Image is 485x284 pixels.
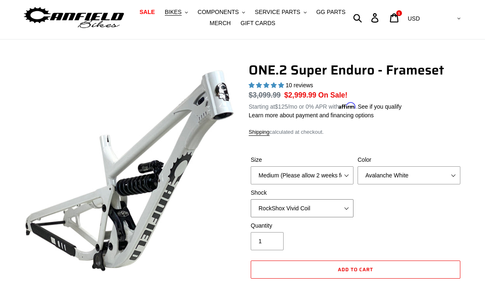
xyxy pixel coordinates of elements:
[251,261,460,279] button: Add to cart
[135,7,159,18] a: SALE
[318,90,347,100] span: On Sale!
[249,82,286,88] span: 5.00 stars
[206,18,235,29] a: MERCH
[316,9,345,16] span: GG PARTS
[338,265,373,273] span: Add to cart
[249,91,281,99] s: $3,099.99
[249,100,402,111] p: Starting at /mo or 0% APR with .
[249,112,374,119] a: Learn more about payment and financing options
[339,102,356,109] span: Affirm
[210,20,231,27] span: MERCH
[139,9,155,16] span: SALE
[251,7,310,18] button: SERVICE PARTS
[251,221,353,230] label: Quantity
[284,91,316,99] span: $2,999.99
[165,9,182,16] span: BIKES
[251,156,353,164] label: Size
[286,82,313,88] span: 10 reviews
[358,156,460,164] label: Color
[240,20,275,27] span: GIFT CARDS
[194,7,249,18] button: COMPONENTS
[198,9,239,16] span: COMPONENTS
[161,7,192,18] button: BIKES
[385,9,404,27] a: 1
[23,5,125,31] img: Canfield Bikes
[398,11,400,15] span: 1
[249,129,270,136] a: Shipping
[255,9,300,16] span: SERVICE PARTS
[249,62,462,78] h1: ONE.2 Super Enduro - Frameset
[251,189,353,197] label: Shock
[236,18,279,29] a: GIFT CARDS
[249,128,462,136] div: calculated at checkout.
[275,103,288,110] span: $125
[312,7,349,18] a: GG PARTS
[358,103,402,110] a: See if you qualify - Learn more about Affirm Financing (opens in modal)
